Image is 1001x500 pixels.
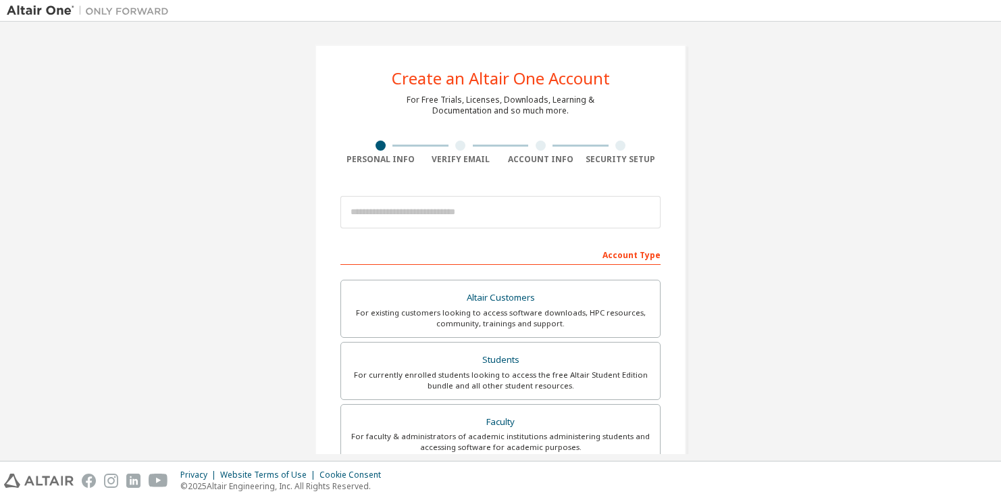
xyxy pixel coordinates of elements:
[407,95,594,116] div: For Free Trials, Licenses, Downloads, Learning & Documentation and so much more.
[340,243,661,265] div: Account Type
[149,474,168,488] img: youtube.svg
[319,470,389,480] div: Cookie Consent
[581,154,661,165] div: Security Setup
[340,154,421,165] div: Personal Info
[7,4,176,18] img: Altair One
[104,474,118,488] img: instagram.svg
[180,470,220,480] div: Privacy
[421,154,501,165] div: Verify Email
[349,370,652,391] div: For currently enrolled students looking to access the free Altair Student Edition bundle and all ...
[349,307,652,329] div: For existing customers looking to access software downloads, HPC resources, community, trainings ...
[500,154,581,165] div: Account Info
[349,289,652,307] div: Altair Customers
[126,474,140,488] img: linkedin.svg
[349,351,652,370] div: Students
[349,413,652,432] div: Faculty
[82,474,96,488] img: facebook.svg
[349,431,652,453] div: For faculty & administrators of academic institutions administering students and accessing softwa...
[180,480,389,492] p: © 2025 Altair Engineering, Inc. All Rights Reserved.
[4,474,74,488] img: altair_logo.svg
[220,470,319,480] div: Website Terms of Use
[392,70,610,86] div: Create an Altair One Account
